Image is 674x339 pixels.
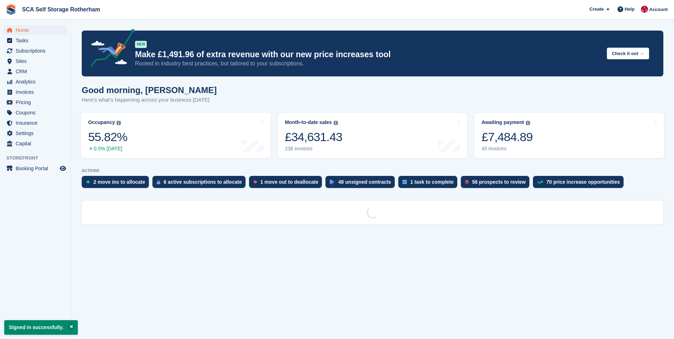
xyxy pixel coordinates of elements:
a: menu [4,97,67,107]
a: Occupancy 55.82% 0.5% [DATE] [81,113,271,158]
div: 48 unsigned contracts [338,179,391,185]
span: Settings [16,128,58,138]
div: 6 active subscriptions to allocate [164,179,242,185]
span: Subscriptions [16,46,58,56]
img: move_outs_to_deallocate_icon-f764333ba52eb49d3ac5e1228854f67142a1ed5810a6f6cc68b1a99e826820c5.svg [253,180,257,184]
p: ACTIONS [82,168,663,173]
img: price_increase_opportunities-93ffe204e8149a01c8c9dc8f82e8f89637d9d84a8eef4429ea346261dce0b2c0.svg [537,181,543,184]
p: Signed in successfully. [4,320,78,335]
span: Coupons [16,108,58,118]
img: icon-info-grey-7440780725fd019a000dd9b08b2336e03edf1995a4989e88bcd33f0948082b44.svg [526,121,530,125]
a: SCA Self Storage Rotherham [19,4,103,15]
span: Pricing [16,97,58,107]
div: 45 invoices [481,146,533,152]
div: £34,631.43 [285,130,343,144]
span: Capital [16,139,58,149]
img: stora-icon-8386f47178a22dfd0bd8f6a31ec36ba5ce8667c1dd55bd0f319d3a0aa187defe.svg [6,4,16,15]
span: Create [589,6,604,13]
a: 48 unsigned contracts [325,176,398,192]
img: move_ins_to_allocate_icon-fdf77a2bb77ea45bf5b3d319d69a93e2d87916cf1d5bf7949dd705db3b84f3ca.svg [86,180,90,184]
div: Occupancy [88,119,115,125]
a: 1 task to complete [398,176,461,192]
div: Awaiting payment [481,119,524,125]
span: Insurance [16,118,58,128]
div: 238 invoices [285,146,343,152]
a: menu [4,87,67,97]
div: 56 prospects to review [472,179,526,185]
a: 70 price increase opportunities [533,176,627,192]
button: Check it out → [607,48,649,59]
img: active_subscription_to_allocate_icon-d502201f5373d7db506a760aba3b589e785aa758c864c3986d89f69b8ff3... [157,180,160,184]
span: Storefront [6,155,71,162]
img: contract_signature_icon-13c848040528278c33f63329250d36e43548de30e8caae1d1a13099fd9432cc5.svg [330,180,335,184]
a: menu [4,163,67,173]
a: menu [4,25,67,35]
a: Preview store [59,164,67,173]
span: CRM [16,66,58,76]
div: NEW [135,41,147,48]
a: menu [4,36,67,45]
span: Help [625,6,635,13]
a: menu [4,46,67,56]
span: Account [649,6,668,13]
div: 55.82% [88,130,127,144]
a: Awaiting payment £7,484.89 45 invoices [474,113,664,158]
h1: Good morning, [PERSON_NAME] [82,85,217,95]
div: £7,484.89 [481,130,533,144]
img: icon-info-grey-7440780725fd019a000dd9b08b2336e03edf1995a4989e88bcd33f0948082b44.svg [117,121,121,125]
img: price-adjustments-announcement-icon-8257ccfd72463d97f412b2fc003d46551f7dbcb40ab6d574587a9cd5c0d94... [85,29,135,69]
div: 70 price increase opportunities [546,179,620,185]
a: menu [4,66,67,76]
span: Analytics [16,77,58,87]
a: menu [4,56,67,66]
div: 1 task to complete [410,179,454,185]
a: menu [4,108,67,118]
span: Invoices [16,87,58,97]
p: Rooted in industry best practices, but tailored to your subscriptions. [135,60,601,68]
p: Make £1,491.96 of extra revenue with our new price increases tool [135,49,601,60]
a: 56 prospects to review [461,176,533,192]
img: prospect-51fa495bee0391a8d652442698ab0144808aea92771e9ea1ae160a38d050c398.svg [465,180,469,184]
a: menu [4,118,67,128]
div: Month-to-date sales [285,119,332,125]
a: 6 active subscriptions to allocate [152,176,249,192]
span: Home [16,25,58,35]
a: 2 move ins to allocate [82,176,152,192]
a: menu [4,128,67,138]
img: task-75834270c22a3079a89374b754ae025e5fb1db73e45f91037f5363f120a921f8.svg [403,180,407,184]
a: Month-to-date sales £34,631.43 238 invoices [278,113,468,158]
p: Here's what's happening across your business [DATE] [82,96,217,104]
span: Tasks [16,36,58,45]
span: Booking Portal [16,163,58,173]
a: 1 move out to deallocate [249,176,325,192]
div: 0.5% [DATE] [88,146,127,152]
div: 2 move ins to allocate [93,179,145,185]
div: 1 move out to deallocate [260,179,318,185]
img: icon-info-grey-7440780725fd019a000dd9b08b2336e03edf1995a4989e88bcd33f0948082b44.svg [334,121,338,125]
span: Sites [16,56,58,66]
a: menu [4,139,67,149]
img: Thomas Webb [641,6,648,13]
a: menu [4,77,67,87]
